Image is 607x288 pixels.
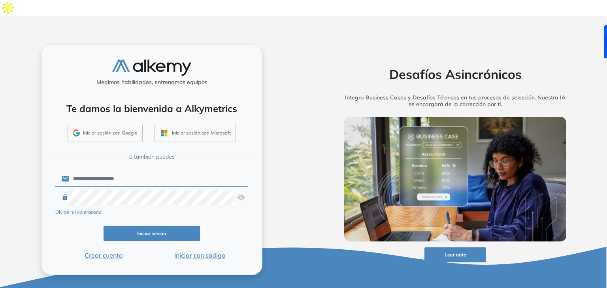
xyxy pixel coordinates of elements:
[152,251,248,260] button: Iniciar con código
[237,190,245,205] img: asd
[155,124,236,142] button: Iniciar sesión con Microsoft
[112,60,191,76] img: logo-alkemy
[55,251,152,260] button: Crear cuenta
[129,153,175,161] span: o también puedes
[332,94,579,108] h5: Integra Business Cases y Desafíos Técnicos en tus procesos de selección. Nuestra IA se encargará ...
[344,117,566,241] img: img-more-info
[55,209,102,216] button: Olvidé mi contraseña
[104,226,200,241] button: Iniciar sesión
[160,129,169,138] img: OUTLOOK_ICON
[73,129,80,137] img: GMAIL_ICON
[52,103,252,114] h4: Te damos la bienvenida a Alkymetrics
[332,67,579,82] h2: Desafíos Asincrónicos
[424,247,486,263] button: Leer nota
[68,124,143,142] button: Iniciar sesión con Google
[45,79,259,86] h5: Medimos habilidades, entrenamos equipos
